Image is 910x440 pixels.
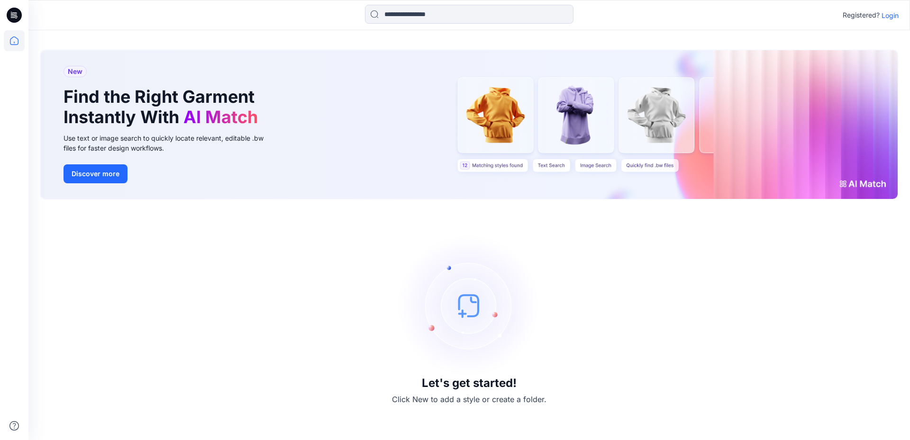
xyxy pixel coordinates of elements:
[398,234,540,377] img: empty-state-image.svg
[64,133,277,153] div: Use text or image search to quickly locate relevant, editable .bw files for faster design workflows.
[843,9,880,21] p: Registered?
[392,394,546,405] p: Click New to add a style or create a folder.
[64,164,127,183] button: Discover more
[64,87,263,127] h1: Find the Right Garment Instantly With
[68,66,82,77] span: New
[422,377,517,390] h3: Let's get started!
[882,10,899,20] p: Login
[183,107,258,127] span: AI Match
